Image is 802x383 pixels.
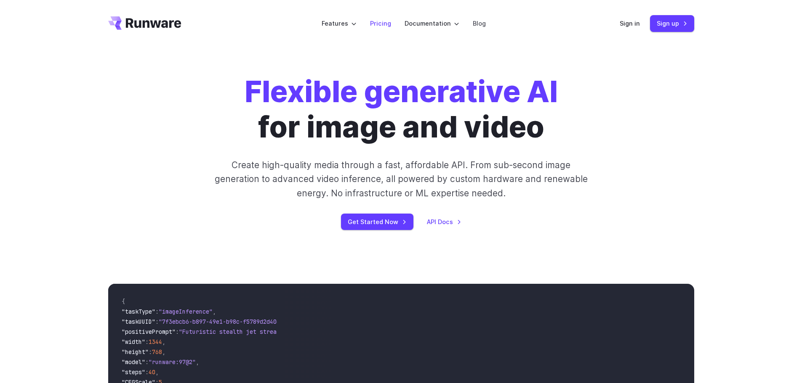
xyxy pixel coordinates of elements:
span: "Futuristic stealth jet streaking through a neon-lit cityscape with glowing purple exhaust" [179,328,485,335]
span: "positivePrompt" [122,328,176,335]
label: Documentation [405,18,459,28]
span: 40 [149,368,155,376]
span: "7f3ebcb6-b897-49e1-b98c-f5789d2d40d7" [159,318,287,325]
span: "steps" [122,368,145,376]
a: Blog [473,18,486,28]
p: Create high-quality media through a fast, affordable API. From sub-second image generation to adv... [213,158,589,200]
span: : [155,318,159,325]
span: : [149,348,152,356]
span: 768 [152,348,162,356]
span: , [196,358,199,366]
a: Get Started Now [341,214,413,230]
h1: for image and video [245,74,558,145]
strong: Flexible generative AI [245,74,558,109]
span: 1344 [149,338,162,346]
span: , [162,338,165,346]
a: Pricing [370,18,391,28]
span: "taskUUID" [122,318,155,325]
span: "height" [122,348,149,356]
span: "model" [122,358,145,366]
span: : [145,358,149,366]
span: : [145,338,149,346]
a: Go to / [108,16,181,30]
a: API Docs [427,217,461,227]
a: Sign up [650,15,694,32]
span: , [162,348,165,356]
label: Features [322,18,357,28]
span: "runware:97@2" [149,358,196,366]
span: : [176,328,179,335]
span: "taskType" [122,308,155,315]
span: { [122,298,125,305]
span: , [213,308,216,315]
span: "imageInference" [159,308,213,315]
a: Sign in [620,18,640,28]
span: , [155,368,159,376]
span: : [145,368,149,376]
span: : [155,308,159,315]
span: "width" [122,338,145,346]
